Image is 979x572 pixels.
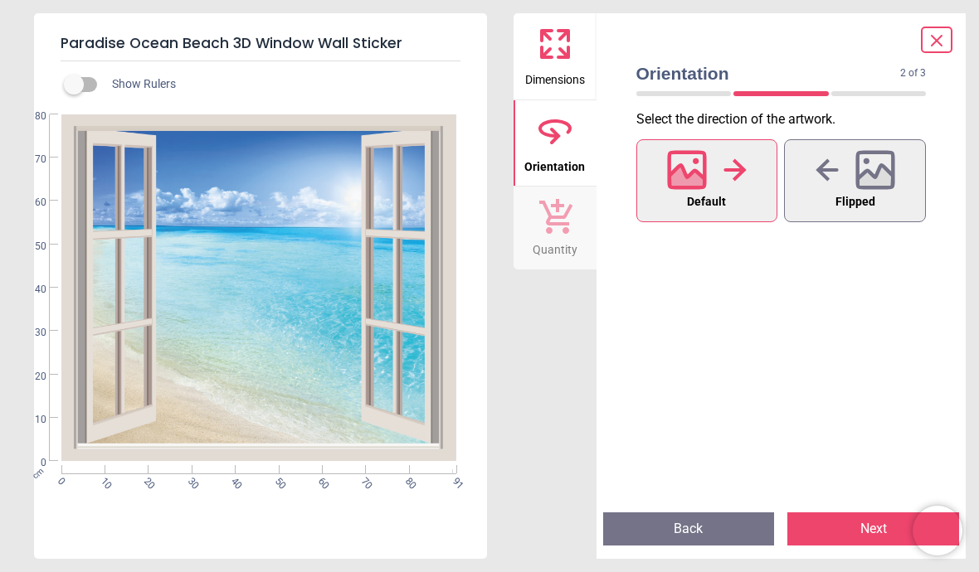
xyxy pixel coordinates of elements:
span: 20 [15,370,46,384]
span: Flipped [835,191,875,213]
span: cm [30,466,45,481]
span: 91 [450,475,460,486]
button: Back [603,512,775,545]
span: 40 [227,475,238,486]
div: Show Rulers [74,75,487,95]
span: 60 [15,196,46,210]
button: Dimensions [514,13,597,99]
span: 20 [140,475,151,486]
span: 0 [54,475,65,486]
p: Select the direction of the artwork . [636,110,940,128]
span: 30 [184,475,195,486]
span: 0 [15,456,46,470]
button: Default [636,139,778,222]
span: 70 [15,153,46,167]
span: Orientation [524,151,585,176]
span: Dimensions [525,64,585,89]
span: Default [687,191,726,213]
iframe: Brevo live chat [913,506,962,555]
button: Quantity [514,187,597,269]
span: 30 [15,326,46,340]
span: 10 [97,475,108,486]
span: 2 of 3 [900,66,926,80]
button: Flipped [784,139,926,222]
span: 80 [402,475,412,486]
span: 10 [15,413,46,427]
span: 60 [314,475,325,486]
span: Quantity [533,234,577,259]
span: 50 [271,475,282,486]
h5: Paradise Ocean Beach 3D Window Wall Sticker [61,27,460,61]
span: Orientation [636,61,901,85]
button: Next [787,512,959,545]
span: 80 [15,109,46,124]
span: 40 [15,283,46,297]
span: 50 [15,240,46,254]
button: Orientation [514,100,597,187]
span: 70 [358,475,369,486]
